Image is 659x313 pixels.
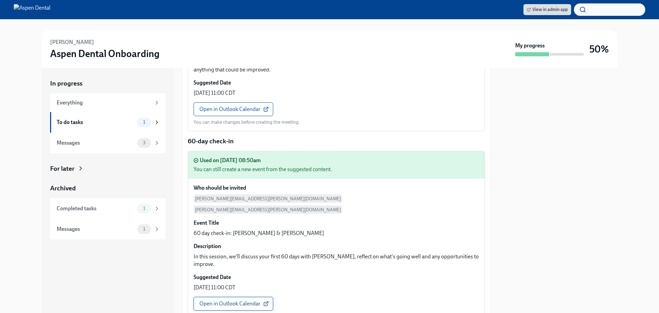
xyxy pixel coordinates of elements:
h3: Aspen Dental Onboarding [50,47,160,60]
div: To do tasks [57,119,135,126]
h6: Description [194,243,221,250]
p: You can make changes before creating the meeting. [194,119,300,125]
span: 1 [139,226,149,232]
p: In this session, we'll discuss your first 60 days with [PERSON_NAME], reflect on what's going wel... [194,253,479,268]
div: Messages [57,139,135,147]
a: Open in Outlook Calendar [194,297,273,311]
span: [PERSON_NAME][EMAIL_ADDRESS][PERSON_NAME][DOMAIN_NAME] [194,205,342,214]
a: Open in Outlook Calendar [194,102,273,116]
h6: Suggested Date [194,273,231,281]
div: Completed tasks [57,205,135,212]
p: [DATE] 11:00 CDT [194,89,235,97]
h6: [PERSON_NAME] [50,38,94,46]
a: Completed tasks1 [50,198,165,219]
span: 3 [139,140,150,145]
a: View in admin app [523,4,571,15]
div: Messages [57,225,135,233]
h6: Suggested Date [194,79,231,87]
a: In progress [50,79,165,88]
span: 1 [139,206,149,211]
a: Messages3 [50,133,165,153]
span: View in admin app [527,6,568,13]
div: Everything [57,99,151,107]
strong: My progress [515,42,545,49]
div: For later [50,164,74,173]
p: [DATE] 11:00 CDT [194,284,235,291]
a: Everything [50,93,165,112]
div: You can still create a new event from the suggested content. [194,166,479,173]
span: Open in Outlook Calendar [199,300,267,307]
span: Open in Outlook Calendar [199,106,267,113]
span: 1 [139,120,149,125]
span: [PERSON_NAME][EMAIL_ADDRESS][PERSON_NAME][DOMAIN_NAME] [194,194,342,203]
a: For later [50,164,165,173]
div: Used on [DATE] 08:50am [200,157,261,164]
a: Messages1 [50,219,165,239]
h6: Event Title [194,219,219,227]
h3: 50% [589,43,609,55]
h6: Who should be invited [194,184,246,192]
p: 60 day check-in: [PERSON_NAME] & [PERSON_NAME] [194,230,324,237]
a: To do tasks1 [50,112,165,133]
a: Archived [50,184,165,193]
p: 60-day check-in [188,137,485,146]
img: Aspen Dental [14,4,50,15]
